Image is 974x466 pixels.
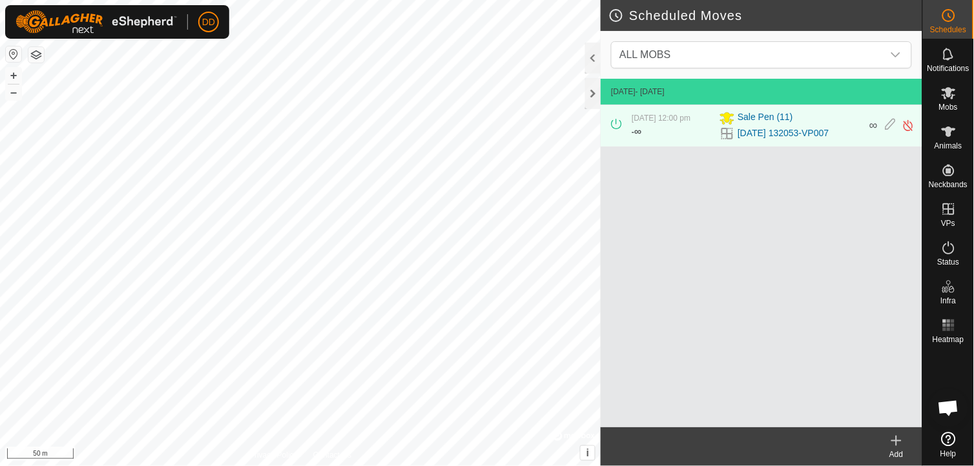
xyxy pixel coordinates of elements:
span: ∞ [869,119,878,132]
a: Contact Us [313,449,351,461]
span: Heatmap [933,336,964,343]
div: Add [871,449,922,460]
span: Neckbands [929,181,968,188]
span: Animals [935,142,962,150]
a: Help [923,427,974,463]
span: i [586,447,589,458]
button: Reset Map [6,46,21,62]
div: - [632,124,641,139]
span: [DATE] 12:00 pm [632,114,690,123]
div: dropdown trigger [883,42,909,68]
button: – [6,85,21,100]
span: ∞ [634,126,641,137]
span: ALL MOBS [614,42,883,68]
h2: Scheduled Moves [608,8,922,23]
img: Gallagher Logo [16,10,177,34]
span: [DATE] [611,87,636,96]
button: Map Layers [28,47,44,63]
span: DD [202,15,215,29]
span: Infra [940,297,956,305]
img: Turn off schedule move [902,119,915,132]
div: Open chat [929,389,968,427]
span: Sale Pen (11) [738,110,793,126]
span: - [DATE] [636,87,665,96]
a: [DATE] 132053-VP007 [738,127,829,140]
span: Status [937,258,959,266]
span: ALL MOBS [619,49,670,60]
a: Privacy Policy [249,449,298,461]
button: + [6,68,21,83]
span: Mobs [939,103,958,111]
button: i [581,446,595,460]
span: Help [940,450,957,458]
span: VPs [941,219,955,227]
span: Notifications [927,65,969,72]
span: Schedules [930,26,966,34]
